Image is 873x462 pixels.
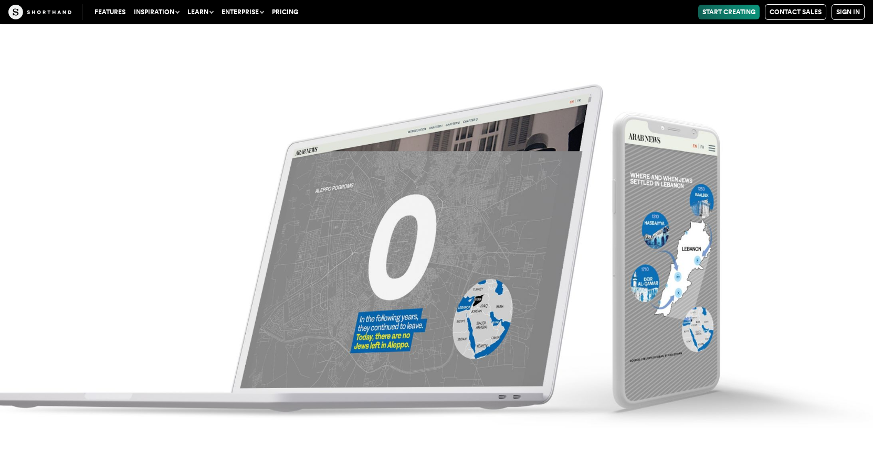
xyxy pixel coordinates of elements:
[183,5,217,19] button: Learn
[698,5,760,19] a: Start Creating
[765,4,826,20] a: Contact Sales
[130,5,183,19] button: Inspiration
[832,4,865,20] a: Sign in
[8,5,71,19] img: The Craft
[217,5,268,19] button: Enterprise
[90,5,130,19] a: Features
[268,5,302,19] a: Pricing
